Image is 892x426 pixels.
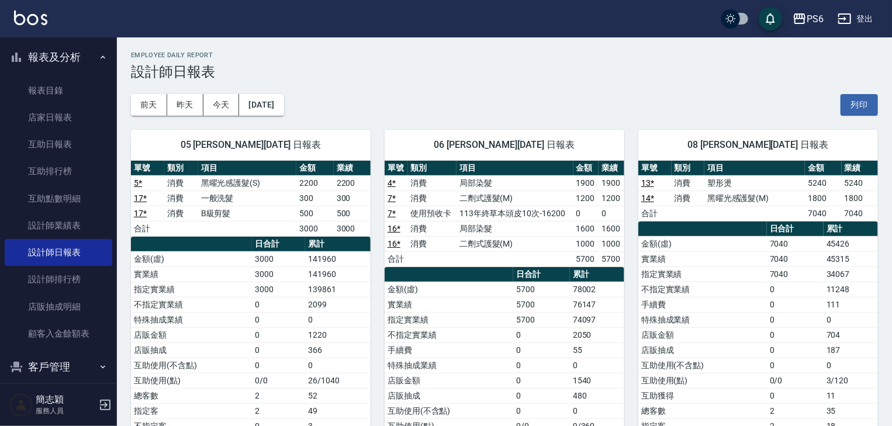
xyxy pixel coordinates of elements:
td: 78002 [570,282,624,297]
td: 消費 [164,191,198,206]
td: 0 [305,358,371,373]
td: 0 [513,373,570,388]
td: 0 [252,312,305,327]
td: 5700 [599,251,624,266]
td: 300 [334,191,371,206]
span: 08 [PERSON_NAME][DATE] 日報表 [652,139,864,151]
th: 金額 [573,161,599,176]
td: 塑形燙 [704,175,805,191]
td: 0 [513,403,570,418]
td: 互助獲得 [638,388,767,403]
th: 日合計 [767,221,824,237]
th: 累計 [824,221,878,237]
button: 客戶管理 [5,352,112,382]
td: 店販抽成 [385,388,513,403]
td: 0/0 [252,373,305,388]
a: 互助點數明細 [5,185,112,212]
a: 設計師業績表 [5,212,112,239]
td: 5240 [842,175,878,191]
th: 單號 [385,161,408,176]
td: 1600 [599,221,624,236]
td: 1800 [842,191,878,206]
td: 3000 [296,221,333,236]
td: 局部染髮 [457,175,573,191]
td: 500 [296,206,333,221]
th: 日合計 [252,237,305,252]
td: 52 [305,388,371,403]
td: 26/1040 [305,373,371,388]
td: 3000 [334,221,371,236]
td: 2 [252,388,305,403]
td: 0/0 [767,373,824,388]
td: 113年終草本頭皮10次-16200 [457,206,573,221]
td: 74097 [570,312,624,327]
td: 3/120 [824,373,878,388]
td: 0 [252,297,305,312]
th: 項目 [457,161,573,176]
a: 設計師日報表 [5,239,112,266]
td: 2 [252,403,305,418]
td: 不指定實業績 [638,282,767,297]
td: 1600 [573,221,599,236]
td: 指定實業績 [638,266,767,282]
td: 0 [767,358,824,373]
td: 特殊抽成業績 [131,312,252,327]
button: 今天 [203,94,240,116]
td: 合計 [385,251,408,266]
td: 7040 [842,206,878,221]
button: 登出 [833,8,878,30]
th: 項目 [704,161,805,176]
p: 服務人員 [36,406,95,416]
td: 2200 [296,175,333,191]
td: 11 [824,388,878,403]
td: 704 [824,327,878,342]
td: 金額(虛) [638,236,767,251]
h2: Employee Daily Report [131,51,878,59]
td: 0 [570,403,624,418]
h3: 設計師日報表 [131,64,878,80]
td: 使用預收卡 [408,206,457,221]
td: 0 [513,358,570,373]
th: 業績 [599,161,624,176]
td: 49 [305,403,371,418]
td: 0 [824,358,878,373]
td: 特殊抽成業績 [638,312,767,327]
td: 480 [570,388,624,403]
td: 店販金額 [638,327,767,342]
th: 類別 [164,161,198,176]
td: 0 [573,206,599,221]
td: 消費 [164,175,198,191]
td: 7040 [805,206,841,221]
td: B級剪髮 [198,206,297,221]
td: 指定實業績 [131,282,252,297]
td: 5700 [513,312,570,327]
td: 消費 [408,221,457,236]
td: 店販金額 [385,373,513,388]
td: 3000 [252,251,305,266]
td: 二劑式護髮(M) [457,191,573,206]
a: 設計師排行榜 [5,266,112,293]
td: 187 [824,342,878,358]
td: 45426 [824,236,878,251]
td: 45315 [824,251,878,266]
td: 1900 [599,175,624,191]
td: 76147 [570,297,624,312]
td: 總客數 [131,388,252,403]
td: 366 [305,342,371,358]
th: 日合計 [513,267,570,282]
td: 5700 [513,297,570,312]
td: 手續費 [385,342,513,358]
td: 店販抽成 [131,342,252,358]
td: 消費 [672,175,705,191]
img: Logo [14,11,47,25]
td: 34067 [824,266,878,282]
td: 0 [824,312,878,327]
td: 111 [824,297,878,312]
td: 金額(虛) [385,282,513,297]
td: 0 [767,282,824,297]
span: 06 [PERSON_NAME][DATE] 日報表 [399,139,610,151]
td: 1000 [599,236,624,251]
td: 不指定實業績 [131,297,252,312]
td: 一般洗髮 [198,191,297,206]
td: 139861 [305,282,371,297]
